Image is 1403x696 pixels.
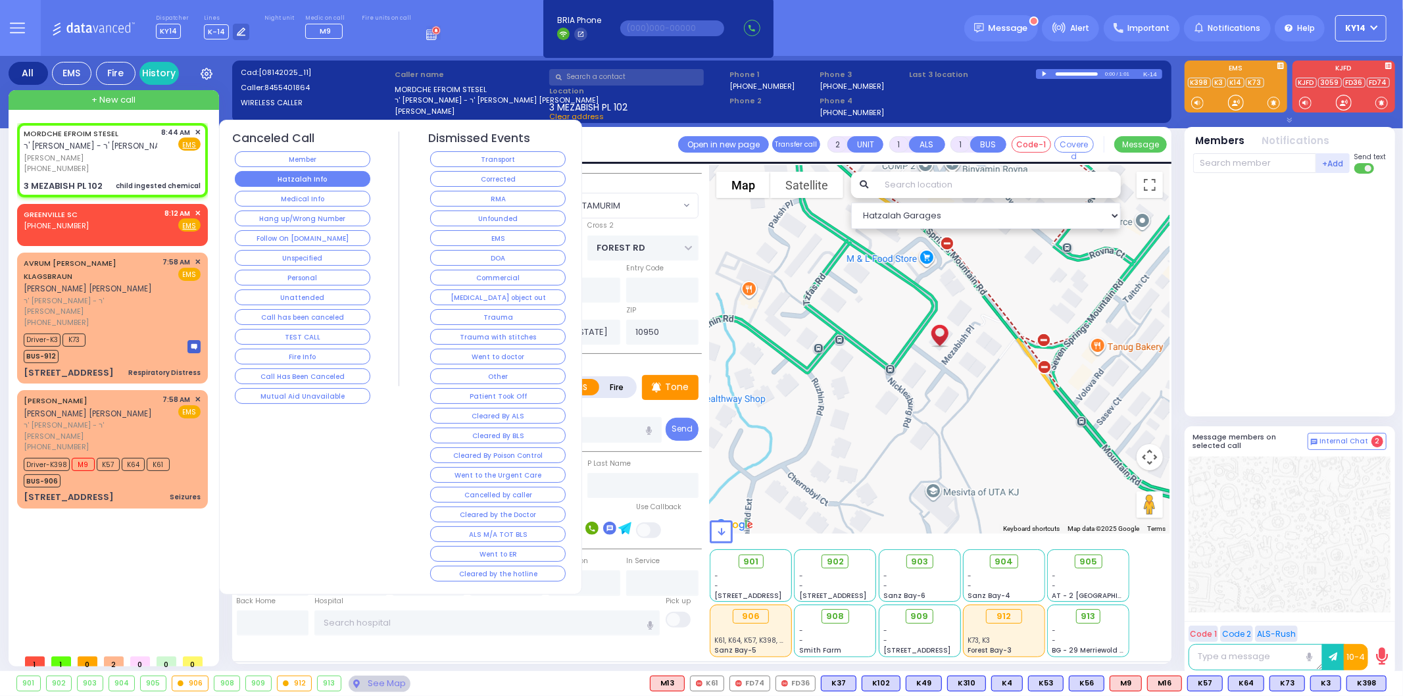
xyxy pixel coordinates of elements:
[24,350,59,363] span: BUS-912
[1354,152,1387,162] span: Send text
[1070,22,1089,34] span: Alert
[1052,591,1150,601] span: AT - 2 [GEOGRAPHIC_DATA]
[96,62,135,85] div: Fire
[821,676,856,691] div: BLS
[883,581,887,591] span: -
[24,395,87,406] a: [PERSON_NAME]
[24,128,118,139] a: MORDCHE EFROIM STESEL
[650,676,685,691] div: ALS
[729,676,770,691] div: FD74
[1344,644,1368,670] button: 10-4
[52,20,139,36] img: Logo
[1310,676,1341,691] div: K3
[820,81,885,91] label: [PHONE_NUMBER]
[549,101,628,111] span: 3 MEZABISH PL 102
[430,250,566,266] button: DOA
[170,492,201,502] div: Seizures
[862,676,900,691] div: BLS
[729,95,815,107] span: Phone 2
[241,82,391,93] label: Caller:
[24,408,152,419] span: [PERSON_NAME] [PERSON_NAME]
[241,97,391,109] label: WIRELESS CALLER
[47,676,72,691] div: 902
[772,136,820,153] button: Transfer call
[1188,78,1211,87] a: K398
[821,676,856,691] div: K37
[883,626,887,635] span: -
[799,645,841,655] span: Smith Farm
[883,591,925,601] span: Sanz Bay-6
[62,334,86,347] span: K73
[24,420,159,441] span: ר' [PERSON_NAME] - ר' [PERSON_NAME]
[1127,22,1169,34] span: Important
[970,136,1006,153] button: BUS
[1187,676,1223,691] div: BLS
[1310,676,1341,691] div: BLS
[235,349,370,364] button: Fire Info
[799,581,803,591] span: -
[906,676,942,691] div: K49
[909,136,945,153] button: ALS
[237,596,276,607] label: Back Home
[235,289,370,305] button: Unattended
[557,14,601,26] span: BRIA Phone
[1028,676,1064,691] div: K53
[1196,134,1245,149] button: Members
[139,62,179,85] a: History
[24,163,89,174] span: [PHONE_NUMBER]
[1316,153,1350,173] button: +Add
[395,106,545,117] label: [PERSON_NAME]
[235,211,370,226] button: Hang up/Wrong Number
[195,394,201,405] span: ✕
[195,127,201,138] span: ✕
[1367,78,1390,87] a: FD74
[1296,78,1317,87] a: KJFD
[52,62,91,85] div: EMS
[122,458,145,471] span: K64
[1228,676,1264,691] div: K64
[883,571,887,581] span: -
[195,257,201,268] span: ✕
[1052,626,1056,635] span: -
[1297,22,1315,34] span: Help
[163,257,191,267] span: 7:58 AM
[97,458,120,471] span: K57
[104,657,124,666] span: 2
[178,268,201,281] span: EMS
[1343,78,1366,87] a: FD36
[24,140,239,151] span: ר' [PERSON_NAME] - ר' [PERSON_NAME] [PERSON_NAME]
[587,459,631,469] label: P Last Name
[820,95,905,107] span: Phone 4
[968,635,990,645] span: K73, K3
[968,581,972,591] span: -
[947,676,986,691] div: K310
[430,487,566,503] button: Cancelled by caller
[172,676,209,691] div: 906
[906,676,942,691] div: BLS
[799,591,866,601] span: [STREET_ADDRESS]
[25,657,45,666] span: 1
[24,209,78,220] a: GREENVILLE SC
[235,388,370,404] button: Mutual Aid Unavailable
[395,95,545,106] label: ר' [PERSON_NAME] - ר' [PERSON_NAME] [PERSON_NAME]
[1227,78,1244,87] a: K14
[24,366,114,380] div: [STREET_ADDRESS]
[665,380,689,394] p: Tone
[156,14,189,22] label: Dispatcher
[235,368,370,384] button: Call Has Been Canceled
[911,555,928,568] span: 903
[883,645,950,655] span: [STREET_ADDRESS]
[733,609,769,624] div: 906
[165,209,191,218] span: 8:12 AM
[235,309,370,325] button: Call has been canceled
[1116,66,1119,82] div: /
[17,676,40,691] div: 901
[1137,444,1163,470] button: Map camera controls
[72,458,95,471] span: M9
[947,676,986,691] div: BLS
[24,474,61,487] span: BUS-906
[1228,676,1264,691] div: BLS
[130,657,150,666] span: 0
[78,657,97,666] span: 0
[1189,626,1218,642] button: Code 1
